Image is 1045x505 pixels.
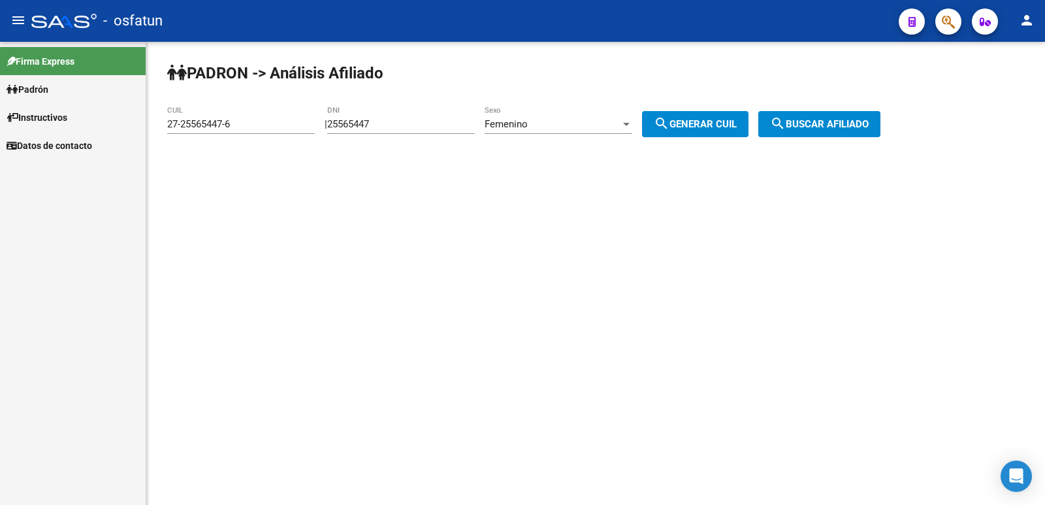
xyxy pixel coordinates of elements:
[7,82,48,97] span: Padrón
[485,118,528,130] span: Femenino
[7,138,92,153] span: Datos de contacto
[770,116,786,131] mat-icon: search
[103,7,163,35] span: - osfatun
[7,54,74,69] span: Firma Express
[1019,12,1035,28] mat-icon: person
[654,116,669,131] mat-icon: search
[770,118,869,130] span: Buscar afiliado
[10,12,26,28] mat-icon: menu
[642,111,748,137] button: Generar CUIL
[654,118,737,130] span: Generar CUIL
[167,64,383,82] strong: PADRON -> Análisis Afiliado
[1001,461,1032,492] div: Open Intercom Messenger
[7,110,67,125] span: Instructivos
[325,118,758,130] div: |
[758,111,880,137] button: Buscar afiliado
